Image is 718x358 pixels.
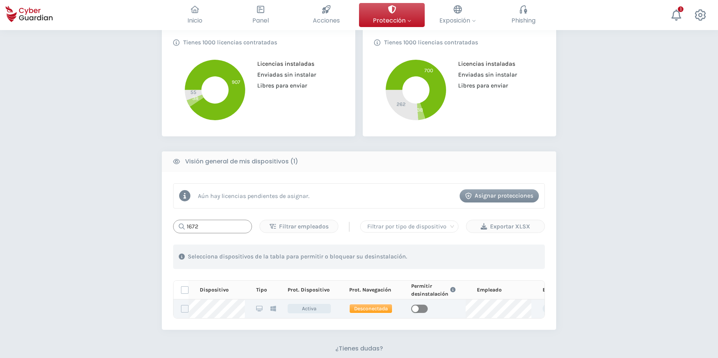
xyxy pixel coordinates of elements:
[288,304,331,313] span: Activa
[188,253,407,260] p: Selecciona dispositivos de la tabla para permitir o bloquear su desinstalación.
[187,16,202,25] span: Inicio
[411,282,466,298] div: Permitir desinstalación
[252,60,314,67] span: Licencias instaladas
[252,71,316,78] span: Enviadas sin instalar
[335,345,383,352] h3: ¿Tienes dudas?
[448,282,457,298] button: Link to FAQ information
[453,60,515,67] span: Licencias instaladas
[200,286,245,294] div: Dispositivo
[453,82,508,89] span: Libres para enviar
[465,191,533,200] div: Asignar protecciones
[359,3,425,27] button: Protección
[162,3,228,27] button: Inicio
[198,192,309,199] p: Aún hay licencias pendientes de asignar.
[173,220,252,233] input: Buscar...
[466,220,545,233] button: Exportar XLSX
[472,222,539,231] div: Exportar XLSX
[425,3,490,27] button: Exposición
[252,16,269,25] span: Panel
[543,286,614,294] div: Etiquetas
[228,3,293,27] button: Panel
[348,221,351,232] span: |
[460,189,539,202] button: Asignar protecciones
[185,157,298,166] b: Visión general de mis dispositivos (1)
[477,286,531,294] div: Empleado
[313,16,340,25] span: Acciones
[453,71,517,78] span: Enviadas sin instalar
[678,6,683,12] div: 1
[183,39,277,46] p: Tienes 1000 licencias contratadas
[384,39,478,46] p: Tienes 1000 licencias contratadas
[288,286,338,294] div: Prot. Dispositivo
[373,16,411,25] span: Protección
[349,286,400,294] div: Prot. Navegación
[293,3,359,27] button: Acciones
[256,286,276,294] div: Tipo
[265,222,332,231] div: Filtrar empleados
[252,82,307,89] span: Libres para enviar
[511,16,535,25] span: Phishing
[259,220,338,233] button: Filtrar empleados
[439,16,476,25] span: Exposición
[490,3,556,27] button: Phishing
[349,304,392,313] span: Desconectada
